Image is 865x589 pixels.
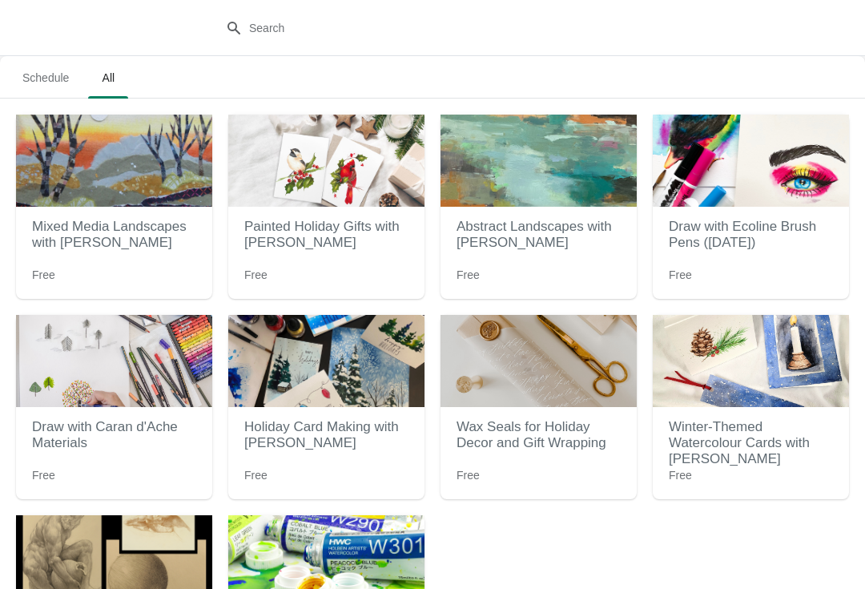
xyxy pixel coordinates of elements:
h2: Holiday Card Making with [PERSON_NAME] [244,411,408,459]
span: Free [457,467,480,483]
h2: Winter-Themed Watercolour Cards with [PERSON_NAME] [669,411,833,475]
img: Draw with Caran d'Ache Materials [16,315,212,407]
span: Free [244,267,268,283]
input: Search [248,14,649,42]
h2: Abstract Landscapes with [PERSON_NAME] [457,211,621,259]
h2: Mixed Media Landscapes with [PERSON_NAME] [32,211,196,259]
img: Holiday Card Making with Kelly Baskin [228,315,424,407]
span: All [88,63,128,92]
h2: Draw with Ecoline Brush Pens ([DATE]) [669,211,833,259]
h2: Draw with Caran d'Ache Materials [32,411,196,459]
img: Abstract Landscapes with Scott Gellatly [441,115,637,207]
span: Free [457,267,480,283]
h2: Wax Seals for Holiday Decor and Gift Wrapping [457,411,621,459]
span: Free [32,467,55,483]
span: Free [244,467,268,483]
img: Mixed Media Landscapes with Peri-Laine Nilan [16,115,212,207]
span: Free [669,467,692,483]
span: Free [669,267,692,283]
img: Winter-Themed Watercolour Cards with Marla Morrison [653,315,849,407]
span: Free [32,267,55,283]
img: Painted Holiday Gifts with Willow Wolfe [228,115,424,207]
span: Schedule [10,63,82,92]
img: Draw with Ecoline Brush Pens (Nov.12, 2022) [653,115,849,207]
h2: Painted Holiday Gifts with [PERSON_NAME] [244,211,408,259]
img: Wax Seals for Holiday Decor and Gift Wrapping [441,315,637,407]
